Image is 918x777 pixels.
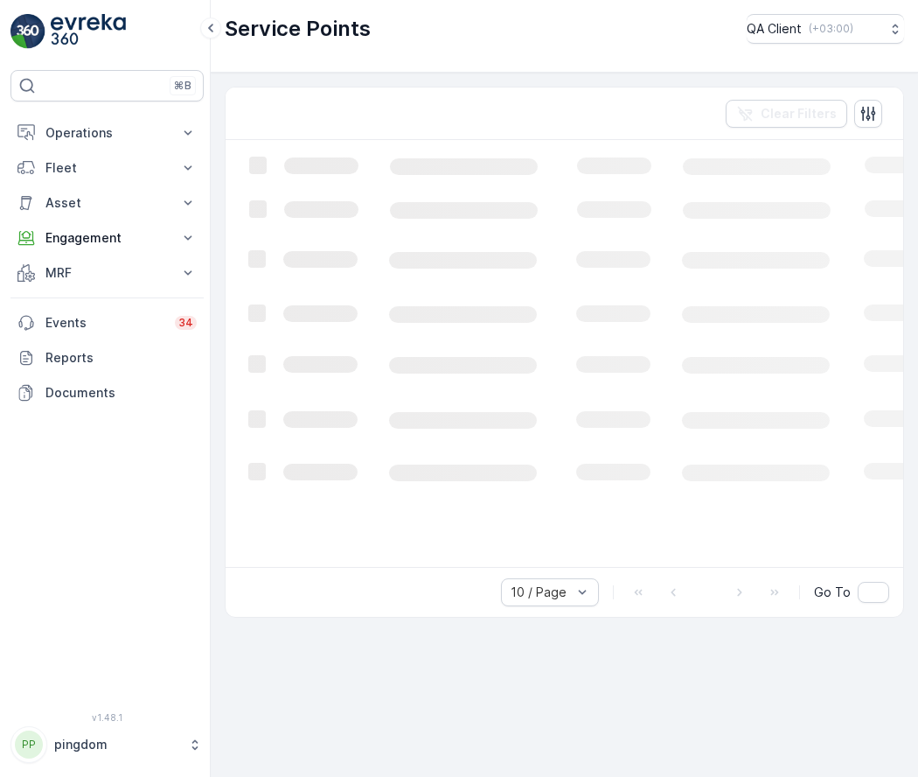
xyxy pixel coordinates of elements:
button: Clear Filters [726,100,847,128]
p: Asset [45,194,169,212]
button: Asset [10,185,204,220]
p: ( +03:00 ) [809,22,853,36]
button: PPpingdom [10,726,204,763]
p: Fleet [45,159,169,177]
div: PP [15,731,43,759]
p: Clear Filters [761,105,837,122]
p: Operations [45,124,169,142]
a: Reports [10,340,204,375]
button: Operations [10,115,204,150]
button: Engagement [10,220,204,255]
p: QA Client [747,20,802,38]
p: pingdom [54,736,179,753]
button: QA Client(+03:00) [747,14,904,44]
a: Events34 [10,305,204,340]
span: v 1.48.1 [10,712,204,723]
img: logo [10,14,45,49]
button: MRF [10,255,204,290]
span: Go To [814,584,851,601]
p: Service Points [225,15,371,43]
p: Documents [45,384,197,402]
p: 34 [178,316,193,330]
a: Documents [10,375,204,410]
p: Events [45,314,164,332]
p: MRF [45,264,169,282]
p: Reports [45,349,197,367]
img: logo_light-DOdMpM7g.png [51,14,126,49]
p: Engagement [45,229,169,247]
button: Fleet [10,150,204,185]
p: ⌘B [174,79,191,93]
